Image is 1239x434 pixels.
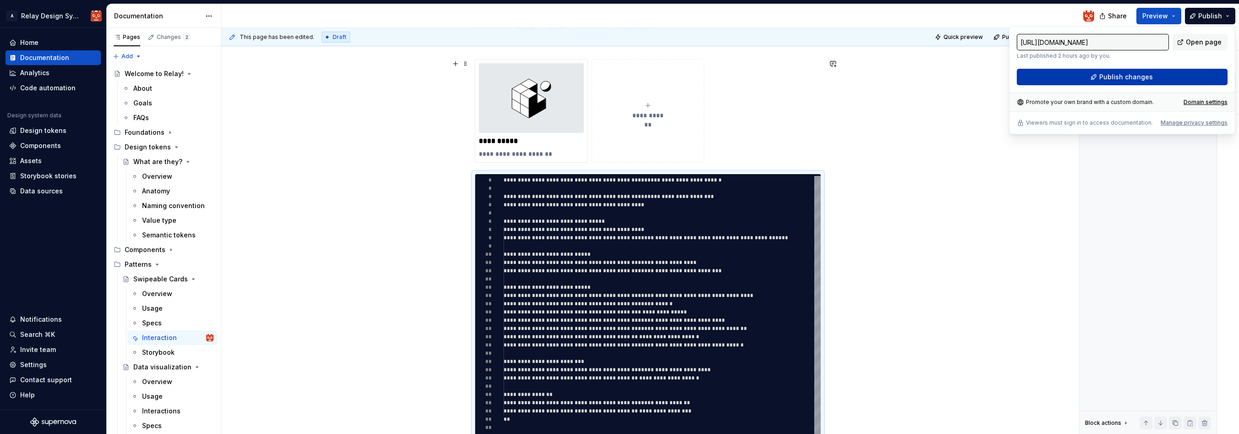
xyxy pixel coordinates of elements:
div: Design tokens [125,143,171,152]
div: Components [125,245,165,254]
div: Analytics [20,68,49,77]
img: Heath [91,11,102,22]
div: Block actions [1085,419,1121,427]
a: Overview [127,169,217,184]
a: Design tokens [5,123,101,138]
svg: Supernova Logo [30,418,76,427]
a: Naming convention [127,198,217,213]
div: Assets [20,156,42,165]
span: Draft [333,33,346,41]
span: Open page [1186,38,1222,47]
button: Publish [1185,8,1235,24]
a: Documentation [5,50,101,65]
div: Welcome to Relay! [125,69,184,78]
div: Documentation [114,11,201,21]
div: Promote your own brand with a custom domain. [1017,99,1154,106]
div: Help [20,390,35,400]
button: Search ⌘K [5,327,101,342]
div: Relay Design System [21,11,80,21]
div: Foundations [125,128,164,137]
button: Preview [1136,8,1181,24]
a: About [119,81,217,96]
a: Overview [127,374,217,389]
div: Value type [142,216,176,225]
div: Components [110,242,217,257]
div: Block actions [1085,417,1129,429]
div: Invite team [20,345,56,354]
p: Last published 2 hours ago by you. [1017,52,1169,60]
div: Notifications [20,315,62,324]
div: Search ⌘K [20,330,55,339]
div: Interaction [142,333,177,342]
a: Goals [119,96,217,110]
span: Publish changes [1002,33,1047,41]
div: Foundations [110,125,217,140]
div: Settings [20,360,47,369]
a: What are they? [119,154,217,169]
div: Changes [157,33,190,41]
a: Open page [1173,34,1228,50]
div: Overview [142,377,172,386]
a: Specs [127,316,217,330]
p: Viewers must sign in to access documentation. [1026,119,1153,126]
a: Components [5,138,101,153]
div: Design tokens [20,126,66,135]
div: Naming convention [142,201,205,210]
div: Usage [142,392,163,401]
span: Quick preview [943,33,983,41]
img: Heath [1083,11,1094,22]
img: Heath [206,334,214,341]
a: Storybook stories [5,169,101,183]
a: Storybook [127,345,217,360]
img: 79a54107-5d58-4fee-b264-0955302a2898.jpg [479,63,584,133]
div: Contact support [20,375,72,385]
a: Anatomy [127,184,217,198]
div: Anatomy [142,187,170,196]
a: Assets [5,154,101,168]
button: Add [110,50,144,63]
div: Goals [133,99,152,108]
div: Patterns [110,257,217,272]
button: Contact support [5,373,101,387]
a: FAQs [119,110,217,125]
button: ARelay Design SystemHeath [2,6,104,26]
a: Usage [127,301,217,316]
a: Home [5,35,101,50]
div: Usage [142,304,163,313]
div: About [133,84,152,93]
div: Components [20,141,61,150]
button: Help [5,388,101,402]
div: What are they? [133,157,182,166]
div: Documentation [20,53,69,62]
button: Publish changes [991,31,1051,44]
a: Invite team [5,342,101,357]
div: Data visualization [133,363,192,372]
a: Specs [127,418,217,433]
span: Share [1108,11,1127,21]
a: Swipeable Cards [119,272,217,286]
a: Domain settings [1184,99,1228,106]
div: Storybook stories [20,171,77,181]
button: Manage privacy settings [1161,119,1228,126]
div: Interactions [142,407,181,416]
div: Overview [142,289,172,298]
a: Value type [127,213,217,228]
div: Specs [142,319,162,328]
div: Code automation [20,83,76,93]
a: InteractionHeath [127,330,217,345]
div: FAQs [133,113,149,122]
a: Data visualization [119,360,217,374]
div: Swipeable Cards [133,275,188,284]
button: Share [1095,8,1133,24]
div: Semantic tokens [142,231,196,240]
div: Design system data [7,112,61,119]
a: Settings [5,357,101,372]
button: Notifications [5,312,101,327]
div: Data sources [20,187,63,196]
span: This page has been edited. [240,33,314,41]
div: Specs [142,421,162,430]
div: Patterns [125,260,152,269]
span: Add [121,53,133,60]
